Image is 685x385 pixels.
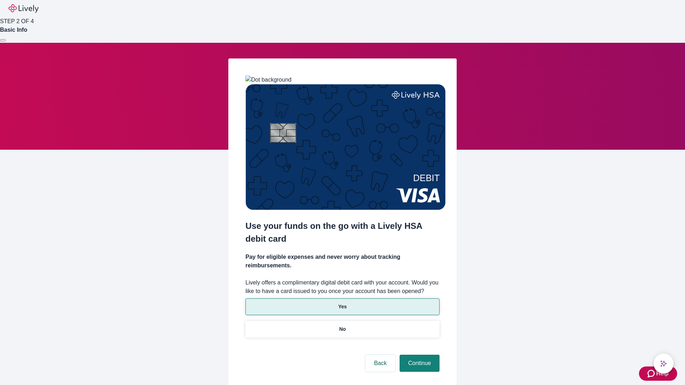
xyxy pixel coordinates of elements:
[648,369,656,378] svg: Zendesk support icon
[339,325,346,333] p: No
[654,354,674,374] button: chat
[245,298,440,315] button: Yes
[245,220,440,245] h2: Use your funds on the go with a Lively HSA debit card
[639,366,677,381] button: Zendesk support iconHelp
[365,355,395,372] button: Back
[245,76,291,84] img: Dot background
[656,369,669,378] span: Help
[660,360,667,367] svg: Lively AI Assistant
[245,84,446,210] img: Debit card
[9,4,39,13] img: Lively
[245,253,440,270] h4: Pay for eligible expenses and never worry about tracking reimbursements.
[245,321,440,338] button: No
[245,278,440,296] label: Lively offers a complimentary digital debit card with your account. Would you like to have a card...
[338,303,347,310] p: Yes
[400,355,440,372] button: Continue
